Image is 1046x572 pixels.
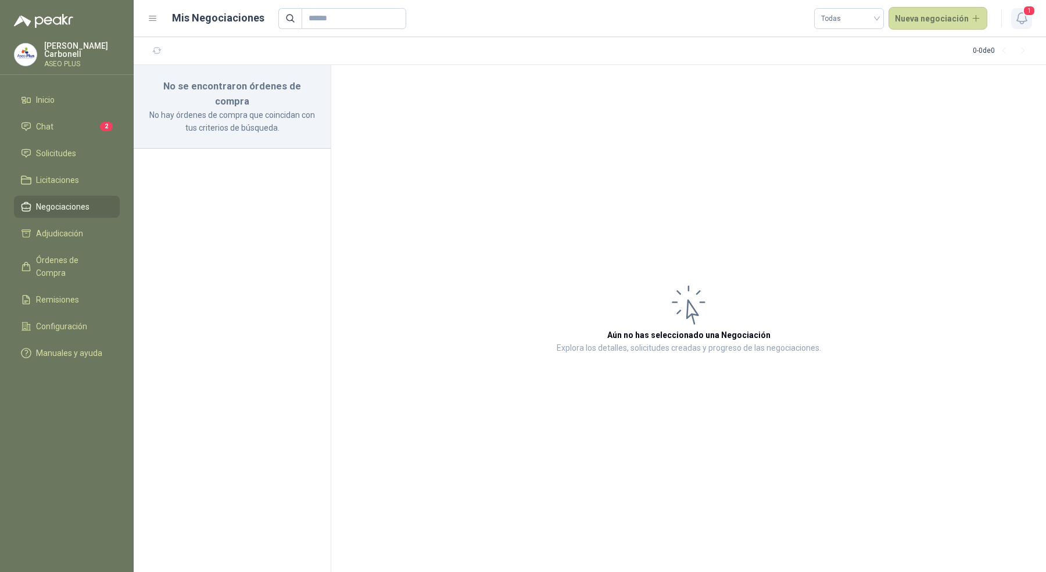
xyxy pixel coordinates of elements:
img: Company Logo [15,44,37,66]
button: Nueva negociación [889,7,988,30]
span: 1 [1023,5,1036,16]
span: 2 [100,122,113,131]
h3: No se encontraron órdenes de compra [148,79,317,109]
span: Chat [36,120,53,133]
span: Inicio [36,93,55,106]
span: Manuales y ayuda [36,347,102,359]
span: Solicitudes [36,147,76,160]
p: Explora los detalles, solicitudes creadas y progreso de las negociaciones. [557,341,821,355]
a: Manuales y ayuda [14,342,120,364]
img: Logo peakr [14,14,73,28]
span: Remisiones [36,293,79,306]
a: Configuración [14,315,120,337]
p: ASEO PLUS [44,60,120,67]
a: Remisiones [14,289,120,311]
a: Chat2 [14,116,120,138]
h3: Aún no has seleccionado una Negociación [607,329,771,341]
span: Licitaciones [36,174,79,186]
a: Licitaciones [14,169,120,191]
a: Negociaciones [14,196,120,218]
span: Órdenes de Compra [36,254,109,279]
div: 0 - 0 de 0 [973,42,1032,60]
a: Inicio [14,89,120,111]
span: Configuración [36,320,87,333]
h1: Mis Negociaciones [172,10,264,26]
button: 1 [1011,8,1032,29]
span: Todas [821,10,877,27]
p: No hay órdenes de compra que coincidan con tus criterios de búsqueda. [148,109,317,134]
a: Solicitudes [14,142,120,164]
a: Adjudicación [14,222,120,244]
span: Negociaciones [36,200,89,213]
p: [PERSON_NAME] Carbonell [44,42,120,58]
a: Órdenes de Compra [14,249,120,284]
span: Adjudicación [36,227,83,240]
